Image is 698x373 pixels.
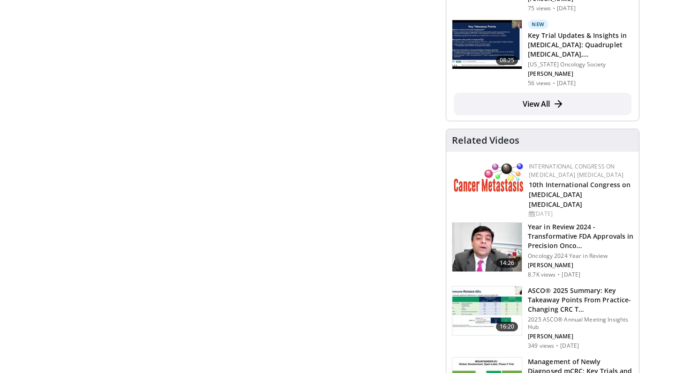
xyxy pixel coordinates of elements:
div: [DATE] [529,210,631,218]
span: 14:26 [496,258,518,268]
a: 08:25 New Key Trial Updates & Insights in [MEDICAL_DATA]: Quadruplet [MEDICAL_DATA],… [US_STATE] ... [452,20,633,87]
img: 2405bbd5-dda2-4f53-b05f-7c26a127be38.150x105_q85_crop-smart_upscale.jpg [452,20,522,69]
p: [DATE] [557,5,576,12]
div: · [553,80,555,87]
a: International Congress on [MEDICAL_DATA] [MEDICAL_DATA] [529,162,623,179]
p: [DATE] [557,80,576,87]
p: [PERSON_NAME] [528,333,633,340]
span: 16:20 [496,322,518,331]
p: 349 views [528,342,554,350]
p: New [528,20,548,29]
p: 75 views [528,5,551,12]
img: 6ff8bc22-9509-4454-a4f8-ac79dd3b8976.png.150x105_q85_autocrop_double_scale_upscale_version-0.2.png [454,162,524,192]
a: View All [454,93,631,115]
p: 56 views [528,80,551,87]
div: · [556,342,558,350]
p: [DATE] [560,342,579,350]
span: 08:25 [496,56,518,65]
p: 2025 ASCO® Annual Meeting Insights Hub [528,316,633,331]
h3: Year in Review 2024 - Transformative FDA Approvals in Precision Onco… [528,222,633,250]
p: [PERSON_NAME] [528,262,633,269]
p: [PERSON_NAME] [528,70,633,78]
p: [DATE] [562,271,580,278]
h3: Key Trial Updates & Insights in [MEDICAL_DATA]: Quadruplet [MEDICAL_DATA],… [528,31,633,59]
p: [US_STATE] Oncology Society [528,61,633,68]
a: 16:20 ASCO® 2025 Summary: Key Takeaway Points From Practice-Changing CRC T… 2025 ASCO® Annual Mee... [452,286,633,350]
a: 10th International Congress on [MEDICAL_DATA] [MEDICAL_DATA] [529,180,630,209]
h3: ASCO® 2025 Summary: Key Takeaway Points From Practice-Changing CRC T… [528,286,633,314]
p: 8.7K views [528,271,555,278]
h4: Related Videos [452,135,519,146]
img: a4dc8378-0a7a-4feb-83f3-c1ee8303327d.150x105_q85_crop-smart_upscale.jpg [452,286,522,335]
p: Oncology 2024 Year in Review [528,252,633,260]
div: · [557,271,560,278]
img: 22cacae0-80e8-46c7-b946-25cff5e656fa.150x105_q85_crop-smart_upscale.jpg [452,223,522,271]
a: 14:26 Year in Review 2024 - Transformative FDA Approvals in Precision Onco… Oncology 2024 Year in... [452,222,633,278]
div: · [553,5,555,12]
